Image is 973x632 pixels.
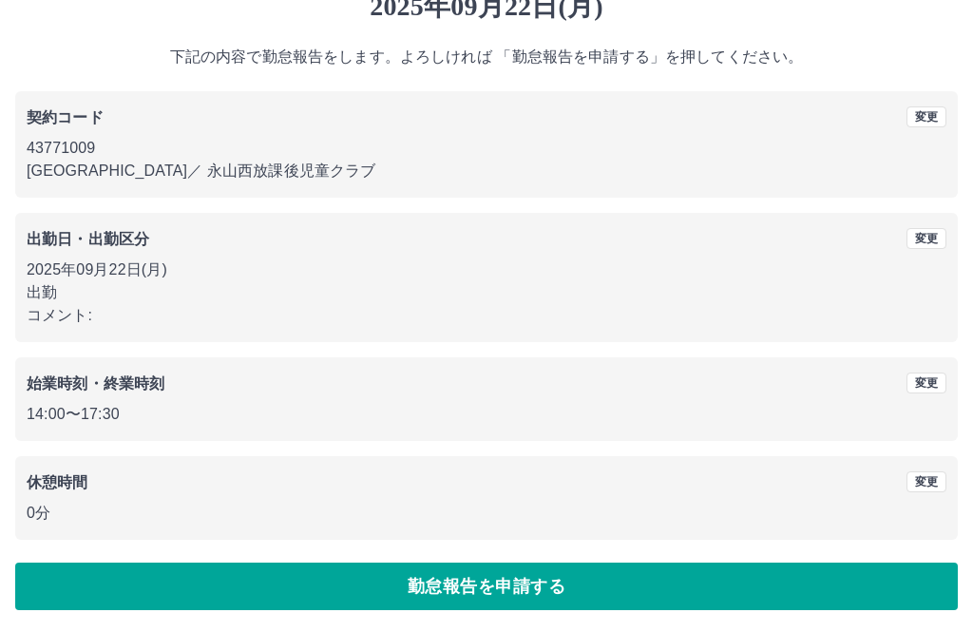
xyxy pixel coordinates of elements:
[27,304,946,327] p: コメント:
[27,502,946,525] p: 0分
[27,137,946,160] p: 43771009
[906,373,946,393] button: 変更
[27,160,946,182] p: [GEOGRAPHIC_DATA] ／ 永山西放課後児童クラブ
[906,228,946,249] button: 変更
[15,563,958,610] button: 勤怠報告を申請する
[906,471,946,492] button: 変更
[27,281,946,304] p: 出勤
[27,375,164,392] b: 始業時刻・終業時刻
[27,403,946,426] p: 14:00 〜 17:30
[15,46,958,68] p: 下記の内容で勤怠報告をします。よろしければ 「勤怠報告を申請する」を押してください。
[27,474,88,490] b: 休憩時間
[906,106,946,127] button: 変更
[27,109,104,125] b: 契約コード
[27,259,946,281] p: 2025年09月22日(月)
[27,231,149,247] b: 出勤日・出勤区分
